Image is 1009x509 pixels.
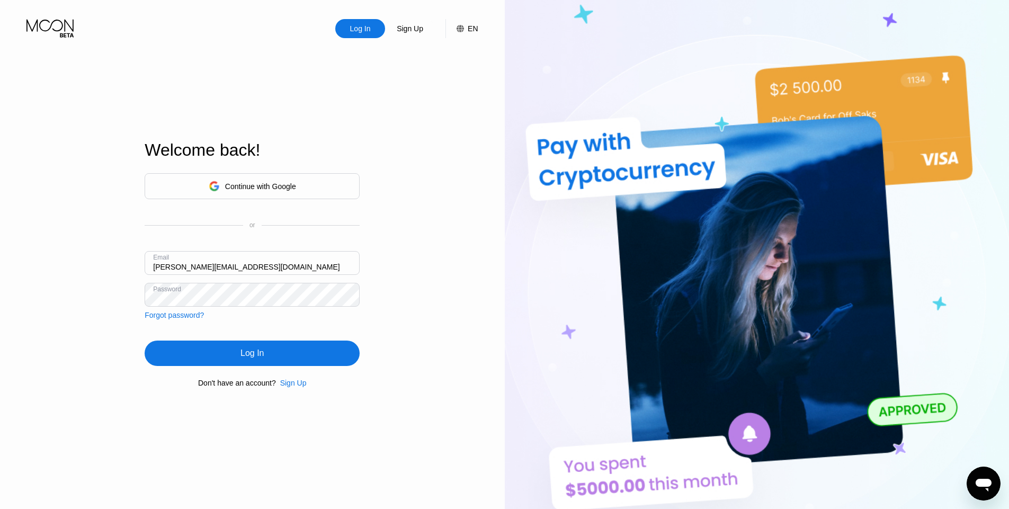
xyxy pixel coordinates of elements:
div: EN [445,19,478,38]
div: Continue with Google [225,182,296,191]
div: Log In [145,341,360,366]
div: Don't have an account? [198,379,276,387]
div: Log In [240,348,264,359]
div: or [249,221,255,229]
div: Sign Up [280,379,307,387]
div: Welcome back! [145,140,360,160]
div: Sign Up [396,23,424,34]
iframe: Button to launch messaging window [967,467,1001,501]
div: Continue with Google [145,173,360,199]
div: Email [153,254,169,261]
div: Sign Up [276,379,307,387]
div: Log In [349,23,372,34]
div: Forgot password? [145,311,204,319]
div: Sign Up [385,19,435,38]
div: Password [153,285,181,293]
div: EN [468,24,478,33]
div: Log In [335,19,385,38]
